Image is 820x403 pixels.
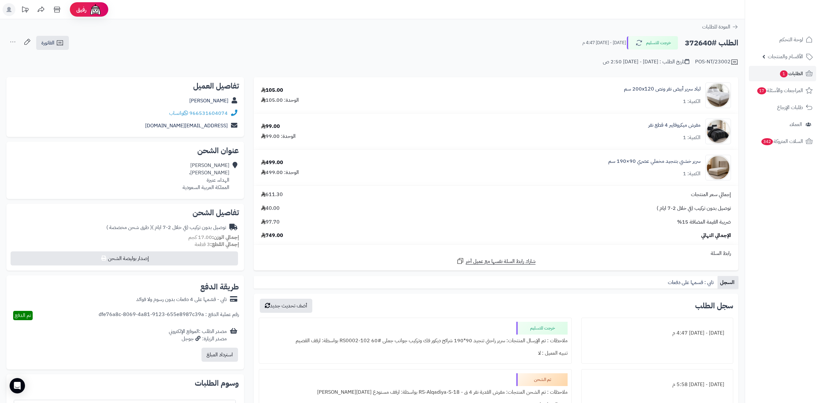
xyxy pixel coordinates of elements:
button: إصدار بوليصة الشحن [11,251,238,265]
img: 1748259993-1-90x90.jpg [706,119,731,144]
span: لوحة التحكم [779,35,803,44]
span: العملاء [790,120,802,129]
span: 342 [761,138,773,145]
div: تم الشحن [516,373,568,386]
div: 99.00 [261,123,280,130]
a: لوحة التحكم [749,32,816,47]
span: ضريبة القيمة المضافة 15% [677,218,731,226]
div: الوحدة: 105.00 [261,97,299,104]
button: استرداد المبلغ [201,348,238,362]
h2: عنوان الشحن [12,147,239,154]
a: المراجعات والأسئلة17 [749,83,816,98]
div: تابي - قسّمها على 4 دفعات بدون رسوم ولا فوائد [136,296,227,303]
small: 17.00 كجم [188,233,239,241]
img: ai-face.png [89,3,102,16]
div: تنبيه العميل : لا [263,347,568,360]
span: توصيل بدون تركيب (في خلال 2-7 ايام ) [657,205,731,212]
a: السجل [717,276,738,289]
span: الإجمالي النهائي [701,232,731,239]
a: سرير خشبي بتنجيد مخملي عصري 90×190 سم [608,158,701,165]
h2: تفاصيل العميل [12,82,239,90]
h2: تفاصيل الشحن [12,209,239,217]
span: رفيق [76,6,86,13]
div: ملاحظات : تم الشحن المنتجات: مفرش القدية نفر 4 ق - RS-Alqadiya-S-18 بواسطة: ارفف مستودع [DATE][PE... [263,386,568,399]
a: تحديثات المنصة [17,3,33,18]
div: خرجت للتسليم [516,322,568,335]
div: [DATE] - [DATE] 5:58 م [586,378,729,391]
a: واتساب [169,109,188,117]
div: ملاحظات : تم الإرسال المنتجات: سرير راحتي تنجيد 90*190 شرائح ديكور فك وتركيب جوانب جملى #60 RS000... [263,335,568,347]
span: العودة للطلبات [702,23,730,31]
a: مفرش ميكروفايبر 4 قطع نفر [648,122,701,129]
a: العملاء [749,117,816,132]
a: السلات المتروكة342 [749,134,816,149]
div: Open Intercom Messenger [10,378,25,393]
a: شارك رابط السلة نفسها مع عميل آخر [456,257,536,265]
img: 1756282483-1-90x90.jpg [706,155,731,180]
span: الطلبات [779,69,803,78]
div: الكمية: 1 [683,98,701,105]
h2: وسوم الطلبات [12,379,239,387]
h3: سجل الطلب [695,302,733,310]
div: الوحدة: 99.00 [261,133,296,140]
h2: الطلب #372640 [685,36,738,50]
span: 17 [757,87,766,94]
div: [DATE] - [DATE] 4:47 م [586,327,729,339]
span: شارك رابط السلة نفسها مع عميل آخر [466,258,536,265]
div: الكمية: 1 [683,134,701,141]
a: [EMAIL_ADDRESS][DOMAIN_NAME] [145,122,228,130]
span: طلبات الإرجاع [777,103,803,112]
div: الوحدة: 499.00 [261,169,299,176]
div: الكمية: 1 [683,170,701,178]
div: تاريخ الطلب : [DATE] - [DATE] 2:50 ص [603,58,689,66]
button: أضف تحديث جديد [260,299,312,313]
strong: إجمالي القطع: [210,241,239,248]
div: 105.00 [261,87,283,94]
span: 1 [780,70,788,77]
span: تم الدفع [15,312,31,319]
a: لباد سرير أبيض نفر ونص 200x120 سم [624,85,701,93]
a: [PERSON_NAME] [189,97,228,105]
button: خرجت للتسليم [627,36,678,50]
span: المراجعات والأسئلة [757,86,803,95]
a: 966531604074 [189,109,228,117]
div: [PERSON_NAME] [PERSON_NAME]، الهداء، عنيزة المملكة العربية السعودية [183,162,229,191]
a: طلبات الإرجاع [749,100,816,115]
div: رابط السلة [256,250,736,257]
h2: طريقة الدفع [200,283,239,291]
span: 749.00 [261,232,283,239]
span: 40.00 [261,205,280,212]
img: logo-2.png [776,17,814,30]
div: مصدر الطلب :الموقع الإلكتروني [169,328,227,343]
img: 1732186588-220107040010-90x90.jpg [706,83,731,108]
span: السلات المتروكة [761,137,803,146]
span: ( طرق شحن مخصصة ) [106,224,152,231]
small: 3 قطعة [195,241,239,248]
a: الفاتورة [36,36,69,50]
div: POS-NT/23002 [695,58,738,66]
span: 611.30 [261,191,283,198]
span: الفاتورة [41,39,54,47]
a: تابي : قسمها على دفعات [665,276,717,289]
strong: إجمالي الوزن: [212,233,239,241]
span: الأقسام والمنتجات [768,52,803,61]
span: إجمالي سعر المنتجات [691,191,731,198]
div: 499.00 [261,159,283,166]
div: توصيل بدون تركيب (في خلال 2-7 ايام ) [106,224,226,231]
a: العودة للطلبات [702,23,738,31]
span: 97.70 [261,218,280,226]
a: الطلبات1 [749,66,816,81]
small: [DATE] - [DATE] 4:47 م [582,40,626,46]
div: مصدر الزيارة: جوجل [169,335,227,343]
div: رقم عملية الدفع : dfe76a8c-8069-4a81-9123-655e8987c39a [99,311,239,320]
